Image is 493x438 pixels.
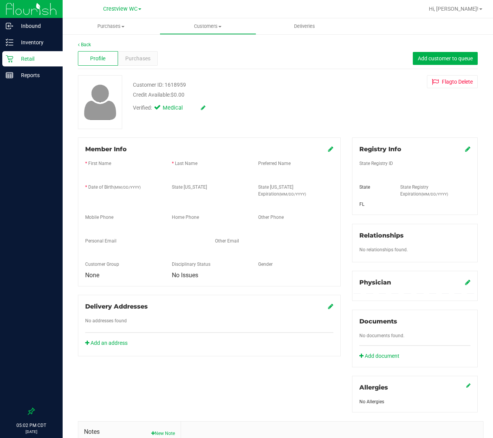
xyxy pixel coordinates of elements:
inline-svg: Retail [6,55,13,63]
a: Deliveries [256,18,353,34]
p: Inventory [13,38,59,47]
span: Relationships [359,232,404,239]
label: Customer Group [85,261,119,268]
span: Registry Info [359,145,401,153]
label: Home Phone [172,214,199,221]
span: No documents found. [359,333,404,338]
inline-svg: Inbound [6,22,13,30]
label: State Registry Expiration [400,184,470,197]
span: Deliveries [284,23,325,30]
p: 05:02 PM CDT [3,422,59,429]
a: Add an address [85,340,128,346]
span: Crestview WC [103,6,137,12]
img: user-icon.png [80,82,120,122]
label: Pin the sidebar to full width on large screens [27,407,35,415]
a: Add document [359,352,403,360]
span: Notes [84,427,175,436]
p: Inbound [13,21,59,31]
label: Preferred Name [258,160,291,167]
span: Profile [90,55,105,63]
p: [DATE] [3,429,59,435]
label: State Registry ID [359,160,393,167]
span: Delivery Addresses [85,303,148,310]
p: Retail [13,54,59,63]
div: No Allergies [359,398,470,405]
div: FL [354,201,394,208]
span: Medical [163,104,193,112]
span: Customers [160,23,256,30]
span: Add customer to queue [418,55,473,61]
div: Customer ID: 1618959 [133,81,186,89]
button: New Note [151,430,175,437]
span: Member Info [85,145,127,153]
label: State [US_STATE] Expiration [258,184,333,197]
span: Purchases [125,55,150,63]
label: Other Phone [258,214,284,221]
label: No relationships found. [359,246,408,253]
span: $0.00 [171,92,184,98]
div: Credit Available: [133,91,327,99]
span: Hi, [PERSON_NAME]! [429,6,478,12]
span: (MM/DD/YYYY) [114,185,141,189]
div: State [354,184,394,191]
span: Purchases [63,23,160,30]
span: Allergies [359,384,388,391]
label: Gender [258,261,273,268]
a: Purchases [63,18,160,34]
label: State [US_STATE] [172,184,207,191]
label: Other Email [215,238,239,244]
button: Flagto Delete [427,75,478,88]
label: No addresses found [85,317,127,324]
label: Date of Birth [88,184,141,191]
label: First Name [88,160,111,167]
span: (MM/DD/YYYY) [279,192,306,196]
span: Documents [359,318,397,325]
span: No Issues [172,272,198,279]
span: None [85,272,99,279]
a: Back [78,42,91,47]
span: (MM/DD/YYYY) [421,192,448,196]
a: Customers [160,18,257,34]
label: Last Name [175,160,197,167]
label: Personal Email [85,238,116,244]
span: Physician [359,279,391,286]
div: Verified: [133,104,205,112]
p: Reports [13,71,59,80]
iframe: Resource center [8,377,31,400]
button: Add customer to queue [413,52,478,65]
inline-svg: Inventory [6,39,13,46]
inline-svg: Reports [6,71,13,79]
label: Mobile Phone [85,214,113,221]
label: Disciplinary Status [172,261,210,268]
